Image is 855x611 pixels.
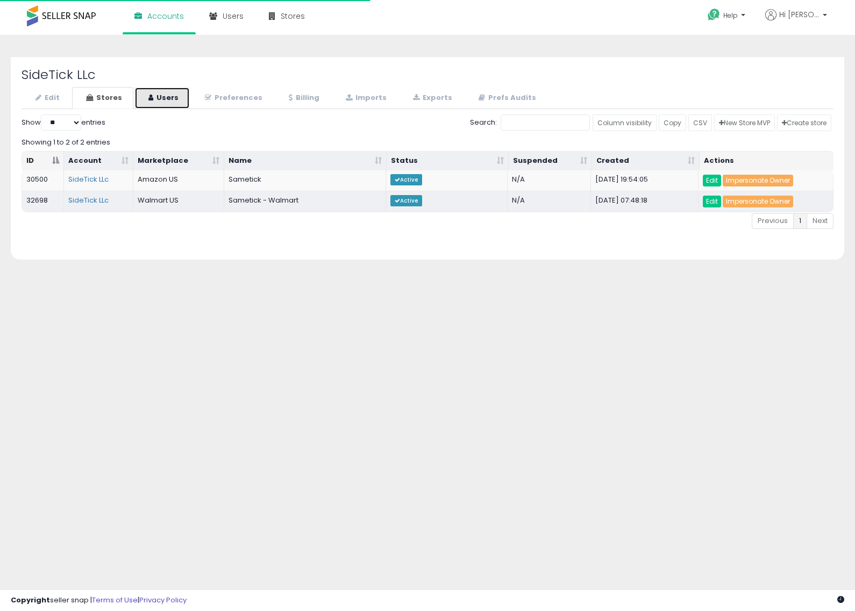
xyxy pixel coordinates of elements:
[387,152,509,171] th: Status: activate to sort column ascending
[782,118,826,127] span: Create store
[807,213,833,229] a: Next
[777,114,831,131] a: Create store
[22,87,71,109] a: Edit
[714,114,775,131] a: New Store MVP
[390,174,422,185] span: Active
[707,8,721,21] i: Get Help
[719,118,770,127] span: New Store MVP
[390,195,422,206] span: Active
[659,114,686,131] a: Copy
[72,87,133,109] a: Stores
[133,152,224,171] th: Marketplace: activate to sort column ascending
[509,152,592,171] th: Suspended: activate to sort column ascending
[508,170,591,191] td: N/A
[793,213,807,229] a: 1
[593,114,657,131] a: Column visibility
[22,133,833,148] div: Showing 1 to 2 of 2 entries
[765,9,827,33] a: Hi [PERSON_NAME]
[591,191,699,212] td: [DATE] 07:48:18
[723,11,738,20] span: Help
[752,213,794,229] a: Previous
[693,118,707,127] span: CSV
[224,191,387,212] td: Sametick - Walmart
[68,174,109,184] a: SideTick LLc
[223,11,244,21] span: Users
[465,87,547,109] a: Prefs Audits
[470,114,590,131] label: Search:
[723,196,793,207] a: Impersonate Owner
[664,118,681,127] span: Copy
[41,114,81,131] select: Showentries
[224,170,387,191] td: Sametick
[703,175,721,186] a: Edit
[22,191,64,212] td: 32698
[22,152,64,171] th: ID: activate to sort column descending
[508,191,591,212] td: N/A
[68,195,109,205] a: SideTick LLc
[133,170,224,191] td: Amazon US
[591,170,699,191] td: [DATE] 19:54:05
[332,87,398,109] a: Imports
[22,68,833,82] h2: SideTick LLc
[597,118,652,127] span: Column visibility
[592,152,700,171] th: Created: activate to sort column ascending
[779,9,820,20] span: Hi [PERSON_NAME]
[281,11,305,21] span: Stores
[688,114,712,131] a: CSV
[399,87,464,109] a: Exports
[501,114,590,131] input: Search:
[22,170,64,191] td: 30500
[133,191,224,212] td: Walmart US
[275,87,331,109] a: Billing
[134,87,190,109] a: Users
[191,87,274,109] a: Preferences
[703,196,721,207] a: Edit
[723,175,793,186] a: Impersonate Owner
[22,114,105,131] label: Show entries
[700,152,835,171] th: Actions
[224,152,387,171] th: Name: activate to sort column ascending
[147,11,184,21] span: Accounts
[64,152,134,171] th: Account: activate to sort column ascending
